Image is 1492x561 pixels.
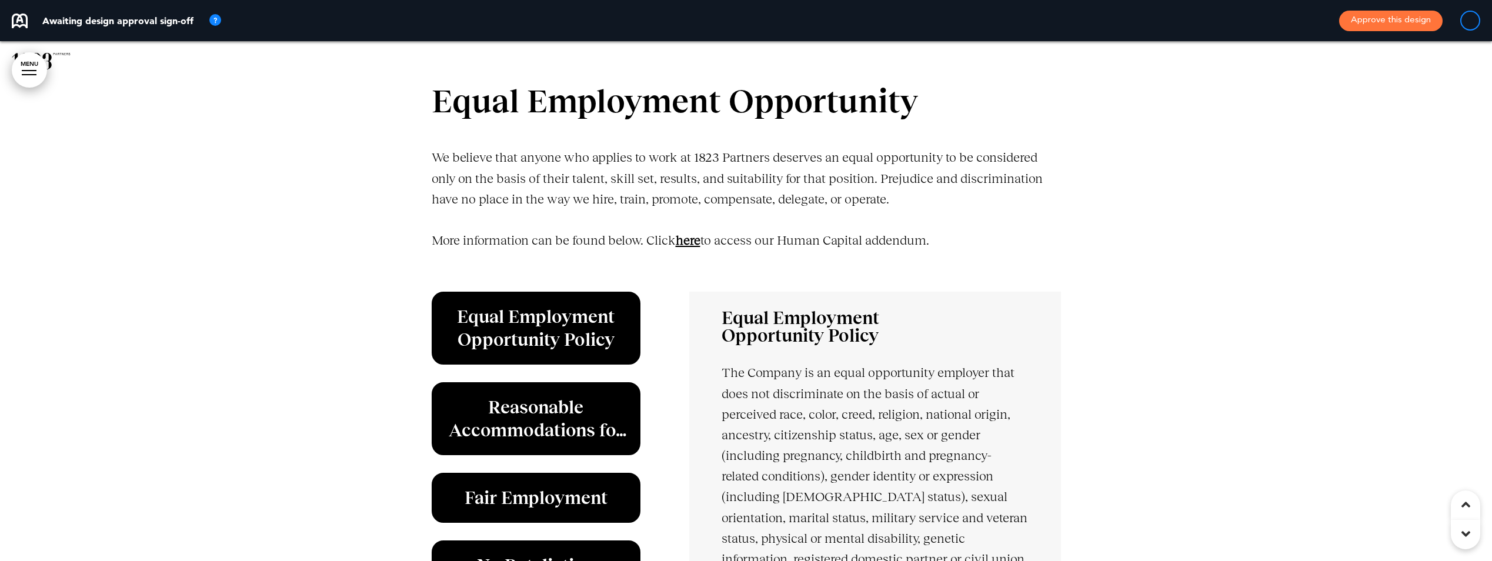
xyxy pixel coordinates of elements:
p: More information can be found below. Click to access our Human Capital addendum. [432,230,1061,271]
button: Approve this design [1339,11,1443,31]
h6: Equal Employment Opportunity Policy [445,305,627,351]
h6: Fair Employment [445,486,627,509]
a: MENU [12,52,47,88]
img: airmason-logo [12,14,28,28]
p: We believe that anyone who applies to work at 1823 Partners deserves an equal opportunity to be c... [432,147,1061,209]
h1: Equal Employment Opportunity [432,85,1061,118]
img: tooltip_icon.svg [208,14,222,28]
p: Awaiting design approval sign-off [42,16,193,25]
h6: Equal Employment Opportunity Policy [722,309,1028,345]
a: here [676,233,700,248]
h6: Reasonable Accommodations for Applicants [445,396,627,442]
